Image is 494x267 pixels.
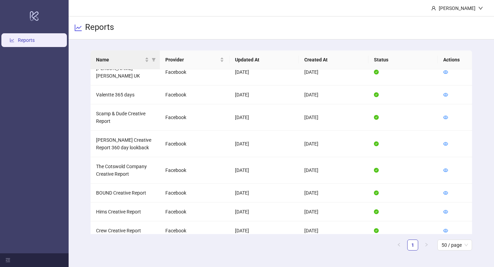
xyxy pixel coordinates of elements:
th: Name [91,50,160,69]
th: Status [368,50,438,69]
td: Scamp & Dude Creative Report [91,104,160,131]
span: check-circle [374,141,379,146]
th: Updated At [230,50,299,69]
span: check-circle [374,190,379,195]
td: [DATE] [230,184,299,202]
li: Next Page [421,240,432,251]
td: Hims Creative Report [91,202,160,221]
span: eye [443,168,448,173]
a: Reports [18,37,35,43]
span: check-circle [374,70,379,74]
td: Facebook [160,131,230,157]
th: Provider [160,50,230,69]
td: [DATE] [299,85,368,104]
span: left [397,243,401,247]
td: Facebook [160,85,230,104]
span: filter [150,55,157,65]
td: [PERSON_NAME] Creative Report 360 day lookback [91,131,160,157]
span: check-circle [374,168,379,173]
td: Facebook [160,104,230,131]
td: [DATE] [299,157,368,184]
span: user [431,6,436,11]
button: left [393,240,404,251]
div: Page Size [437,240,472,251]
td: [DATE] [230,131,299,157]
div: [PERSON_NAME] [436,4,478,12]
a: eye [443,167,448,173]
span: Name [96,56,144,63]
td: Facebook [160,202,230,221]
td: Facebook [160,157,230,184]
li: 1 [407,240,418,251]
span: line-chart [74,24,82,32]
button: right [421,240,432,251]
td: [DATE] [299,221,368,240]
span: right [424,243,428,247]
span: check-circle [374,115,379,120]
span: eye [443,70,448,74]
td: [PERSON_NAME] [PERSON_NAME] UK [91,59,160,85]
a: eye [443,228,448,233]
span: check-circle [374,209,379,214]
td: [DATE] [230,85,299,104]
td: Facebook [160,221,230,240]
span: down [478,6,483,11]
span: 50 / page [442,240,468,250]
td: Facebook [160,59,230,85]
a: eye [443,190,448,196]
th: Created At [299,50,368,69]
td: The Cotswold Company Creative Report [91,157,160,184]
li: Previous Page [393,240,404,251]
span: Provider [165,56,219,63]
a: eye [443,115,448,120]
a: eye [443,92,448,97]
td: [DATE] [230,157,299,184]
span: menu-fold [5,258,10,263]
a: eye [443,69,448,75]
a: eye [443,141,448,147]
td: [DATE] [230,202,299,221]
td: [DATE] [299,184,368,202]
td: Crew Creative Report [91,221,160,240]
td: Valentte 365 days [91,85,160,104]
a: 1 [408,240,418,250]
span: check-circle [374,228,379,233]
td: [DATE] [299,131,368,157]
td: BOUND Creative Report [91,184,160,202]
td: [DATE] [299,202,368,221]
td: [DATE] [299,104,368,131]
td: [DATE] [299,59,368,85]
td: [DATE] [230,221,299,240]
span: check-circle [374,92,379,97]
span: eye [443,115,448,120]
a: eye [443,209,448,214]
td: [DATE] [230,104,299,131]
td: Facebook [160,184,230,202]
span: filter [152,58,156,62]
h3: Reports [85,22,114,34]
td: [DATE] [230,59,299,85]
th: Actions [438,50,472,69]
